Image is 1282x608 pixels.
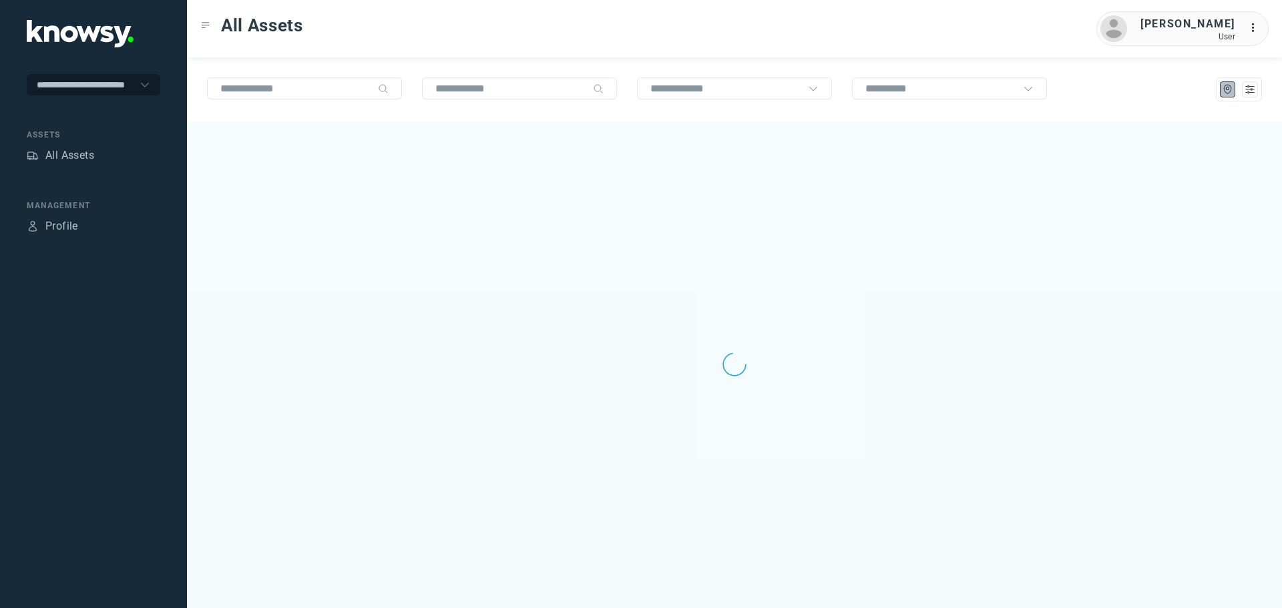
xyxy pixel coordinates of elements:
img: Application Logo [27,20,134,47]
span: All Assets [221,13,303,37]
div: Profile [27,220,39,232]
div: : [1249,20,1265,36]
div: Toggle Menu [201,21,210,30]
div: : [1249,20,1265,38]
a: ProfileProfile [27,218,78,234]
div: [PERSON_NAME] [1140,16,1235,32]
div: Map [1222,83,1234,95]
div: Assets [27,149,39,162]
div: Management [27,200,160,212]
div: Assets [27,129,160,141]
div: User [1140,32,1235,41]
img: avatar.png [1100,15,1127,42]
div: Profile [45,218,78,234]
div: Search [593,83,604,94]
div: Search [378,83,389,94]
a: AssetsAll Assets [27,147,94,164]
div: All Assets [45,147,94,164]
tspan: ... [1249,23,1263,33]
div: List [1244,83,1256,95]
